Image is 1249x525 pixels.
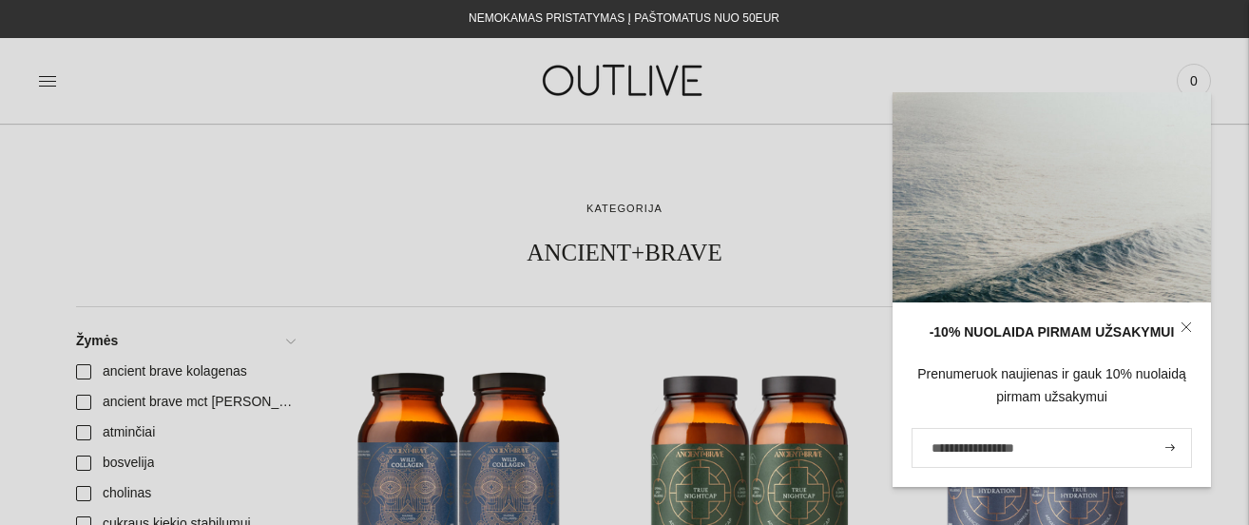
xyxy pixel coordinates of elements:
div: Prenumeruok naujienas ir gauk 10% nuolaidą pirmam užsakymui [912,363,1192,409]
span: 0 [1181,68,1207,94]
div: -10% NUOLAIDA PIRMAM UŽSAKYMUI [912,321,1192,344]
div: NEMOKAMAS PRISTATYMAS Į PAŠTOMATUS NUO 50EUR [469,8,779,30]
a: Žymės [65,326,305,357]
a: ancient brave kolagenas [65,357,305,387]
img: OUTLIVE [506,48,743,113]
a: cholinas [65,478,305,509]
a: 0 [1177,60,1211,102]
a: atminčiai [65,418,305,448]
a: ancient brave mct [PERSON_NAME] [65,387,305,418]
a: bosvelija [65,448,305,478]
